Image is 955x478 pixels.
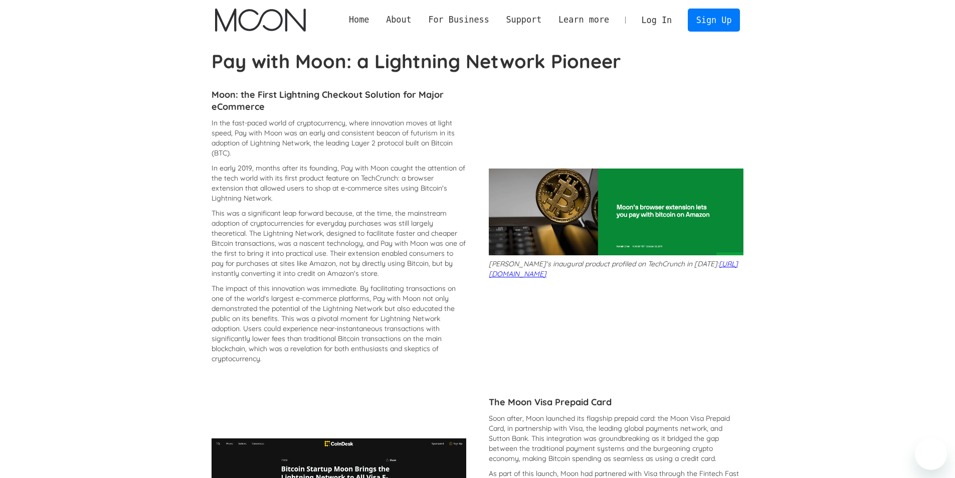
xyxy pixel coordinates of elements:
[633,9,680,31] a: Log In
[340,14,377,26] a: Home
[915,438,947,470] iframe: Button to launch messaging window
[212,118,466,158] p: In the fast-paced world of cryptocurrency, where innovation moves at light speed, Pay with Moon w...
[212,163,466,203] p: In early 2019, months after its founding, Pay with Moon caught the attention of the tech world wi...
[215,9,306,32] img: Moon Logo
[489,396,743,408] h4: The Moon Visa Prepaid Card
[212,50,743,72] h1: Pay with Moon: a Lightning Network Pioneer
[489,413,743,463] p: Soon after, Moon launched its flagship prepaid card: the Moon Visa Prepaid Card, in partnership w...
[489,259,738,278] a: [URL][DOMAIN_NAME]
[215,9,306,32] a: home
[550,14,618,26] div: Learn more
[212,208,466,278] p: This was a significant leap forward because, at the time, the mainstream adoption of cryptocurren...
[489,259,743,279] p: [PERSON_NAME]'s inaugural product profiled on TechCrunch in [DATE]:
[498,14,550,26] div: Support
[377,14,420,26] div: About
[212,283,466,364] p: The impact of this innovation was immediate. By facilitating transactions on one of the world's l...
[420,14,498,26] div: For Business
[428,14,489,26] div: For Business
[558,14,609,26] div: Learn more
[386,14,412,26] div: About
[506,14,541,26] div: Support
[212,89,466,113] h4: Moon: the First Lightning Checkout Solution for Major eCommerce
[688,9,740,31] a: Sign Up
